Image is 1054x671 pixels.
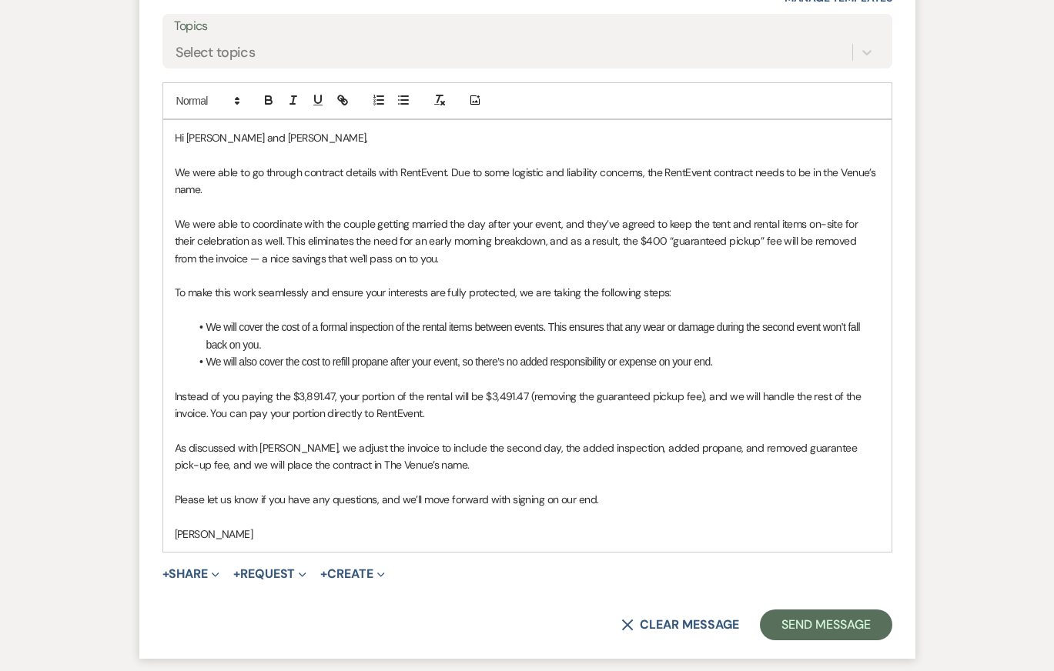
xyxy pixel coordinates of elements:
li: We will cover the cost of a formal inspection of the rental items between events. This ensures th... [190,319,880,353]
p: Hi [PERSON_NAME] and [PERSON_NAME], [175,129,880,146]
label: Topics [174,15,881,38]
span: + [320,568,327,580]
p: Instead of you paying the $3,891.47, your portion of the rental will be $3,491.47 (removing the g... [175,388,880,422]
p: We were able to go through contract details with RentEvent. Due to some logistic and liability co... [175,164,880,199]
li: We will also cover the cost to refill propane after your event, so there’s no added responsibilit... [190,353,880,370]
span: + [162,568,169,580]
button: Send Message [760,609,892,640]
p: As discussed with [PERSON_NAME], we adjust the invoice to include the second day, the added inspe... [175,439,880,474]
button: Share [162,568,220,580]
p: We were able to coordinate with the couple getting married the day after your event, and they’ve ... [175,215,880,267]
button: Create [320,568,384,580]
p: Please let us know if you have any questions, and we’ll move forward with signing on our end. [175,491,880,508]
div: Select topics [176,42,256,62]
button: Request [233,568,306,580]
p: [PERSON_NAME] [175,526,880,542]
span: + [233,568,240,580]
button: Clear message [621,619,738,631]
p: To make this work seamlessly and ensure your interests are fully protected, we are taking the fol... [175,284,880,301]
